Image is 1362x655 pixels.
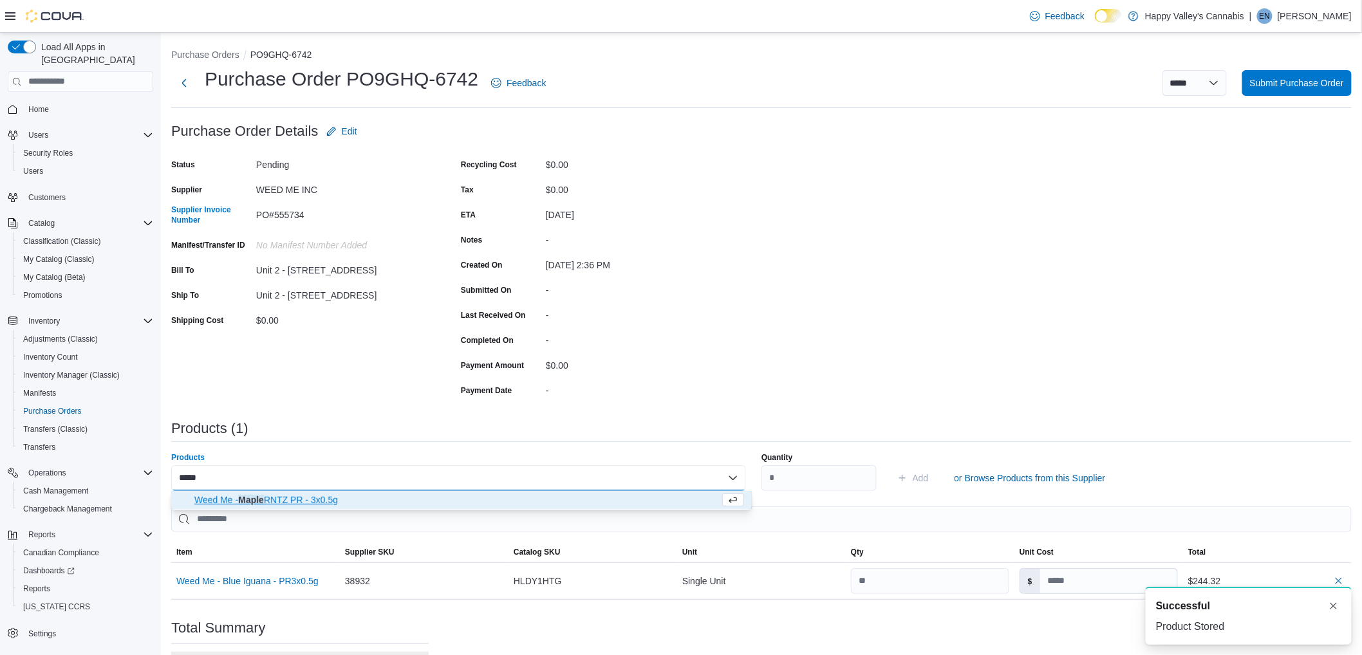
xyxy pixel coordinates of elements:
[13,438,158,456] button: Transfers
[18,403,87,419] a: Purchase Orders
[1278,8,1352,24] p: [PERSON_NAME]
[18,563,153,578] span: Dashboards
[1014,542,1183,562] button: Unit Cost
[18,367,153,383] span: Inventory Manager (Classic)
[18,163,48,179] a: Users
[28,104,49,115] span: Home
[546,355,718,371] div: $0.00
[23,272,86,282] span: My Catalog (Beta)
[23,352,78,362] span: Inventory Count
[913,472,929,484] span: Add
[171,421,248,436] h3: Products (1)
[23,465,153,481] span: Operations
[514,547,561,557] span: Catalog SKU
[682,547,697,557] span: Unit
[28,218,55,228] span: Catalog
[18,163,153,179] span: Users
[23,442,55,452] span: Transfers
[23,290,62,300] span: Promotions
[171,160,195,170] label: Status
[461,235,482,245] label: Notes
[250,50,312,60] button: PO9GHQ-6742
[3,312,158,330] button: Inventory
[1326,598,1341,614] button: Dismiss toast
[18,252,100,267] a: My Catalog (Classic)
[546,305,718,320] div: -
[171,185,202,195] label: Supplier
[18,545,104,560] a: Canadian Compliance
[256,310,429,326] div: $0.00
[486,70,551,96] a: Feedback
[18,581,55,596] a: Reports
[1020,547,1054,557] span: Unit Cost
[18,367,125,383] a: Inventory Manager (Classic)
[18,599,153,614] span: Washington CCRS
[18,349,83,365] a: Inventory Count
[461,310,526,320] label: Last Received On
[546,280,718,295] div: -
[18,483,93,499] a: Cash Management
[18,439,153,455] span: Transfers
[18,288,153,303] span: Promotions
[1156,598,1210,614] span: Successful
[1183,542,1352,562] button: Total
[461,385,512,396] label: Payment Date
[3,623,158,642] button: Settings
[846,542,1014,562] button: Qty
[23,370,120,380] span: Inventory Manager (Classic)
[171,491,752,510] div: Choose from the following options
[23,527,61,542] button: Reports
[23,527,153,542] span: Reports
[171,48,1352,64] nav: An example of EuiBreadcrumbs
[13,162,158,180] button: Users
[18,331,103,347] a: Adjustments (Classic)
[23,189,153,205] span: Customers
[18,421,153,437] span: Transfers (Classic)
[256,260,429,275] div: Unit 2 - [STREET_ADDRESS]
[892,465,934,491] button: Add
[23,566,75,576] span: Dashboards
[18,581,153,596] span: Reports
[18,234,106,249] a: Classification (Classic)
[3,464,158,482] button: Operations
[13,366,158,384] button: Inventory Manager (Classic)
[13,348,158,366] button: Inventory Count
[28,629,56,639] span: Settings
[3,214,158,232] button: Catalog
[23,388,56,398] span: Manifests
[176,576,319,586] button: Weed Me - Blue Iguana - PR3x0.5g
[13,384,158,402] button: Manifests
[677,542,846,562] button: Unit
[256,285,429,300] div: Unit 2 - [STREET_ADDRESS]
[171,620,266,636] h3: Total Summary
[514,573,562,589] span: HLDY1HTG
[3,126,158,144] button: Users
[461,185,474,195] label: Tax
[340,542,508,562] button: Supplier SKU
[28,192,66,203] span: Customers
[23,101,153,117] span: Home
[13,580,158,598] button: Reports
[1020,569,1040,593] label: $
[23,216,60,231] button: Catalog
[18,252,153,267] span: My Catalog (Classic)
[18,421,93,437] a: Transfers (Classic)
[345,573,370,589] span: 38932
[461,260,503,270] label: Created On
[1257,8,1273,24] div: Ezra Nickel
[28,316,60,326] span: Inventory
[13,544,158,562] button: Canadian Compliance
[23,254,95,264] span: My Catalog (Classic)
[3,188,158,207] button: Customers
[18,501,153,517] span: Chargeback Management
[18,599,95,614] a: [US_STATE] CCRS
[345,547,395,557] span: Supplier SKU
[461,285,512,295] label: Submitted On
[18,501,117,517] a: Chargeback Management
[18,288,68,303] a: Promotions
[13,232,158,250] button: Classification (Classic)
[13,420,158,438] button: Transfers (Classic)
[13,286,158,304] button: Promotions
[1188,573,1347,589] div: $244.32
